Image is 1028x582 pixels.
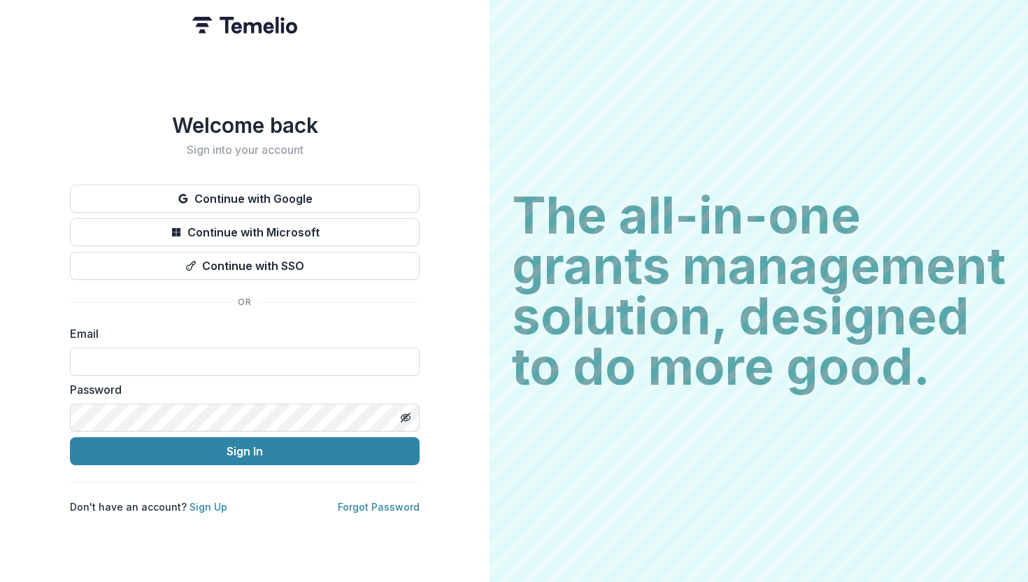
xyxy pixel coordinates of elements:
[192,17,297,34] img: Temelio
[394,406,417,429] button: Toggle password visibility
[190,501,227,513] a: Sign Up
[70,113,420,138] h1: Welcome back
[338,501,420,513] a: Forgot Password
[70,325,411,342] label: Email
[70,381,411,398] label: Password
[70,252,420,280] button: Continue with SSO
[70,143,420,157] h2: Sign into your account
[70,218,420,246] button: Continue with Microsoft
[70,499,227,514] p: Don't have an account?
[70,437,420,465] button: Sign In
[70,185,420,213] button: Continue with Google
